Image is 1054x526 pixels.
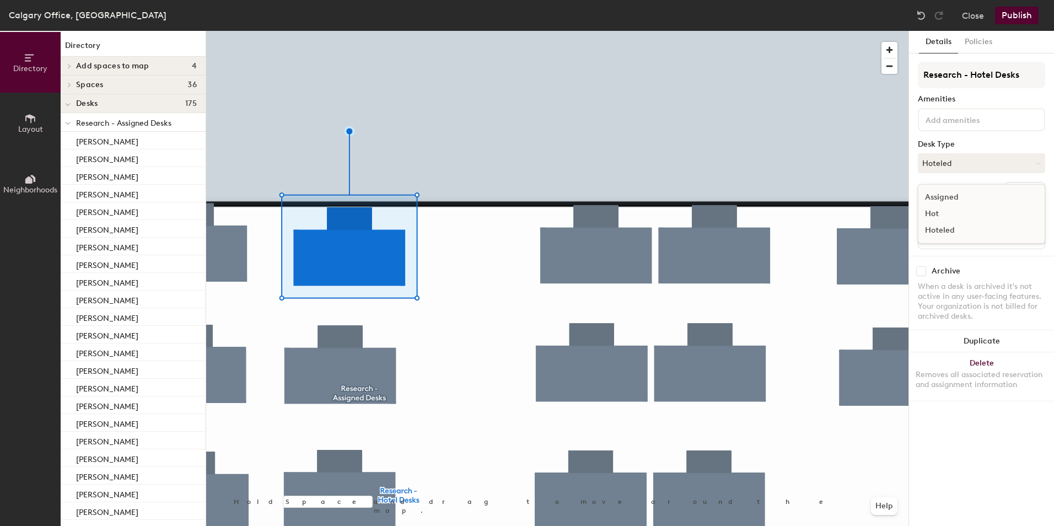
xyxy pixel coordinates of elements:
span: Layout [18,125,43,134]
span: 36 [187,80,197,89]
div: When a desk is archived it's not active in any user-facing features. Your organization is not bil... [918,282,1045,321]
p: [PERSON_NAME] [76,310,138,323]
span: Research - Assigned Desks [76,119,171,128]
button: Close [962,7,984,24]
p: [PERSON_NAME] [76,275,138,288]
p: [PERSON_NAME] [76,346,138,358]
div: Amenities [918,95,1045,104]
img: Undo [916,10,927,21]
p: [PERSON_NAME] [76,205,138,217]
button: Hoteled [918,153,1045,173]
button: Policies [958,31,999,53]
p: [PERSON_NAME] [76,452,138,464]
p: [PERSON_NAME] [76,434,138,447]
p: [PERSON_NAME] [76,328,138,341]
p: [PERSON_NAME] [76,134,138,147]
div: Calgary Office, [GEOGRAPHIC_DATA] [9,8,166,22]
input: Add amenities [923,112,1023,126]
p: [PERSON_NAME] [76,504,138,517]
p: [PERSON_NAME] [76,363,138,376]
span: Directory [13,64,47,73]
p: [PERSON_NAME] [76,381,138,394]
button: Details [919,31,958,53]
div: Desk Type [918,140,1045,149]
span: Desks [76,99,98,108]
button: DeleteRemoves all associated reservation and assignment information [909,352,1054,401]
img: Redo [933,10,944,21]
span: Add spaces to map [76,62,149,71]
h1: Directory [61,40,206,57]
span: 175 [185,99,197,108]
div: Assigned [918,189,1029,206]
div: Removes all associated reservation and assignment information [916,370,1047,390]
p: [PERSON_NAME] [76,416,138,429]
div: Archive [932,267,960,276]
p: [PERSON_NAME] [76,169,138,182]
p: [PERSON_NAME] [76,152,138,164]
p: [PERSON_NAME] [76,469,138,482]
button: Ungroup [1005,182,1045,201]
span: 4 [192,62,197,71]
p: [PERSON_NAME] [76,222,138,235]
span: Neighborhoods [3,185,57,195]
button: Publish [995,7,1039,24]
span: Spaces [76,80,104,89]
p: [PERSON_NAME] [76,257,138,270]
div: Hot [918,206,1029,222]
button: Help [871,497,897,515]
p: [PERSON_NAME] [76,487,138,500]
div: Hoteled [918,222,1029,239]
button: Duplicate [909,330,1054,352]
p: [PERSON_NAME] [76,240,138,253]
p: [PERSON_NAME] [76,293,138,305]
p: [PERSON_NAME] [76,187,138,200]
p: [PERSON_NAME] [76,399,138,411]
